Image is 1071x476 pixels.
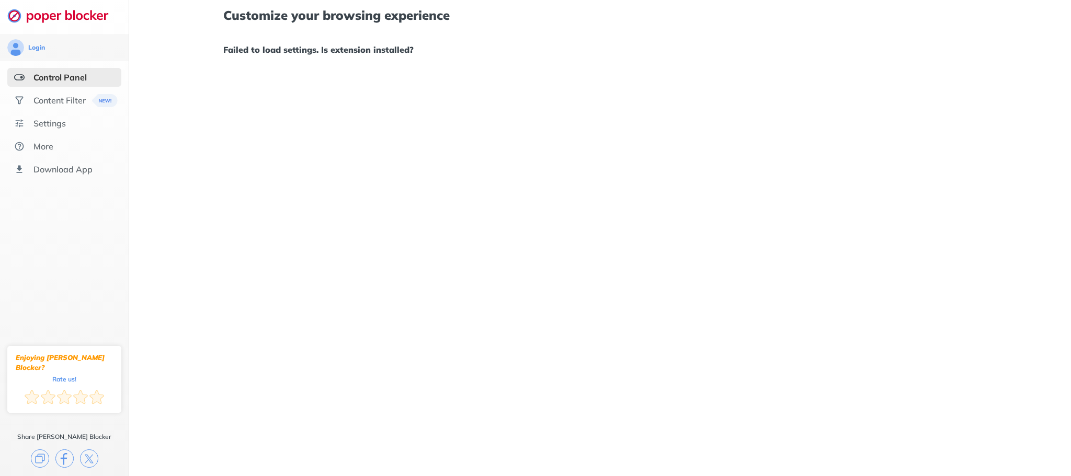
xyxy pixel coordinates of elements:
div: Enjoying [PERSON_NAME] Blocker? [16,353,113,373]
img: logo-webpage.svg [7,8,120,23]
div: Share [PERSON_NAME] Blocker [17,433,111,441]
div: Login [28,43,45,52]
div: More [33,141,53,152]
div: Settings [33,118,66,129]
h1: Customize your browsing experience [223,8,977,22]
img: features-selected.svg [14,72,25,83]
img: x.svg [80,449,98,468]
img: facebook.svg [55,449,74,468]
h1: Failed to load settings. Is extension installed? [223,43,977,56]
div: Rate us! [52,377,76,381]
img: download-app.svg [14,164,25,175]
div: Content Filter [33,95,86,106]
img: avatar.svg [7,39,24,56]
img: settings.svg [14,118,25,129]
img: social.svg [14,95,25,106]
div: Control Panel [33,72,87,83]
div: Download App [33,164,93,175]
img: menuBanner.svg [92,94,118,107]
img: about.svg [14,141,25,152]
img: copy.svg [31,449,49,468]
